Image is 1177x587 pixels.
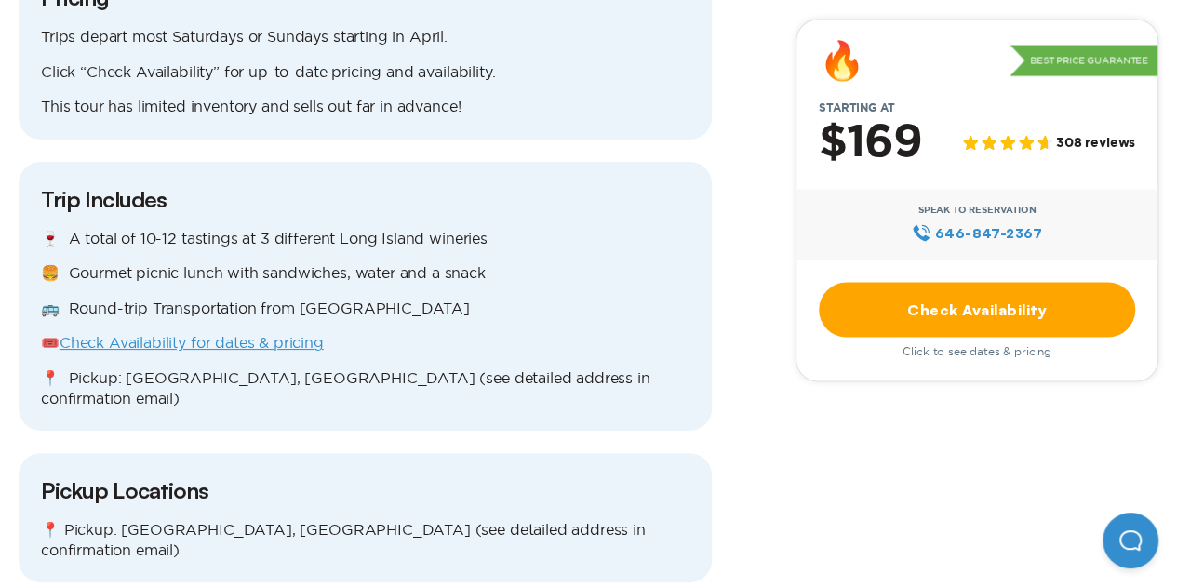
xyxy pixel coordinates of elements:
p: 📍 Pickup: [GEOGRAPHIC_DATA], [GEOGRAPHIC_DATA] (see detailed address in confirmation email) [41,520,689,560]
a: 646‍-847‍-2367 [912,222,1041,243]
p: 🍷 A total of 10-12 tastings at 3 different Long Island wineries [41,229,689,249]
p: 📍 Pickup: [GEOGRAPHIC_DATA], [GEOGRAPHIC_DATA] (see detailed address in confirmation email) [41,368,689,408]
a: Check Availability [819,282,1135,337]
h3: Trip Includes [41,184,689,214]
a: Check Availability for dates & pricing [60,334,324,351]
h3: Pickup Locations [41,475,689,505]
h2: $169 [819,118,922,167]
span: 646‍-847‍-2367 [935,222,1042,243]
p: Best Price Guarantee [1010,45,1157,76]
iframe: Help Scout Beacon - Open [1103,513,1158,568]
span: Click to see dates & pricing [903,344,1051,357]
span: Speak to Reservation [918,204,1037,215]
span: Starting at [796,101,916,114]
p: Trips depart most Saturdays or Sundays starting in April. [41,27,689,47]
p: 🎟️ [41,333,689,354]
p: This tour has limited inventory and sells out far in advance! [41,97,689,117]
p: 🍔 Gourmet picnic lunch with sandwiches, water and a snack [41,263,689,284]
p: Click “Check Availability” for up-to-date pricing and availability. [41,62,689,83]
p: 🚌 Round-trip Transportation from [GEOGRAPHIC_DATA] [41,299,689,319]
div: 🔥 [819,42,865,79]
span: 308 reviews [1056,136,1135,152]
